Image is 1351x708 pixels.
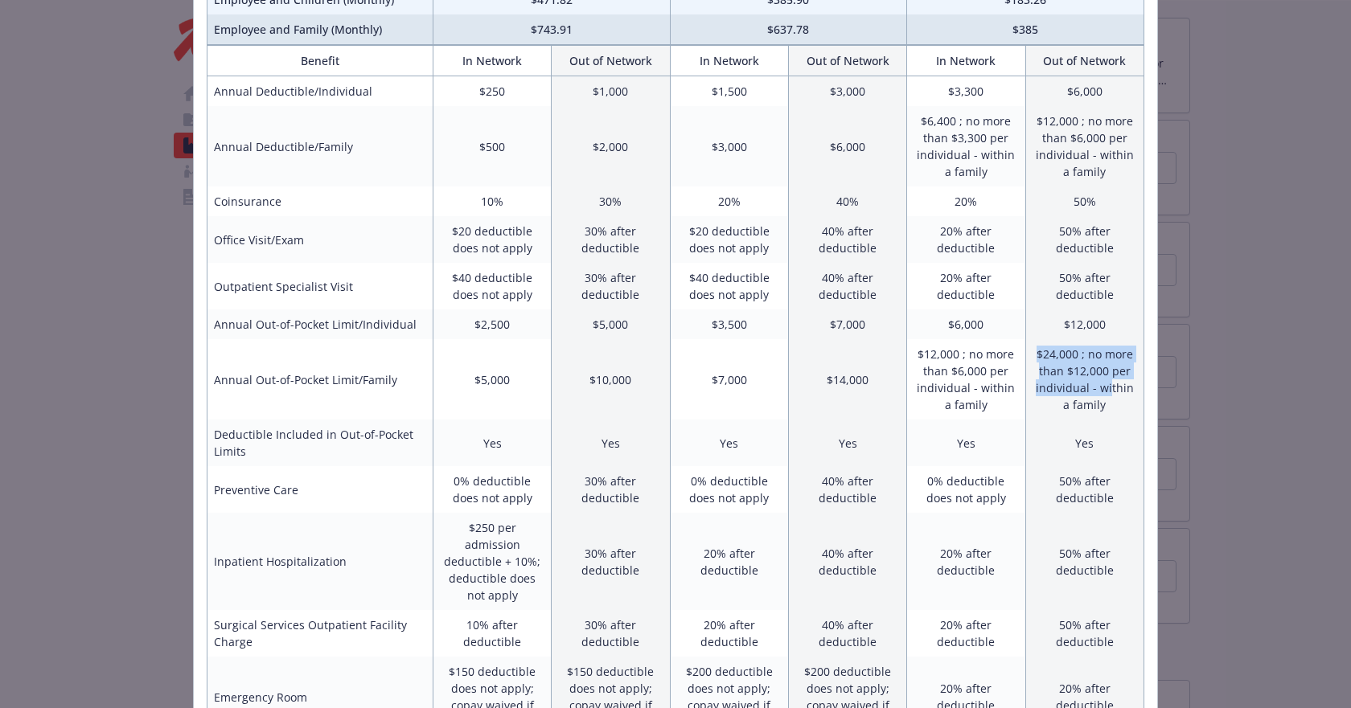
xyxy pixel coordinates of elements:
[433,106,551,186] td: $500
[552,106,670,186] td: $2,000
[1025,186,1144,216] td: 50%
[670,513,788,610] td: 20% after deductible
[907,309,1025,339] td: $6,000
[433,263,551,309] td: $40 deductible does not apply
[788,216,906,263] td: 40% after deductible
[670,186,788,216] td: 20%
[433,610,551,657] td: 10% after deductible
[1025,513,1144,610] td: 50% after deductible
[1025,106,1144,186] td: $12,000 ; no more than $6,000 per individual - within a family
[788,309,906,339] td: $7,000
[788,263,906,309] td: 40% after deductible
[670,106,788,186] td: $3,000
[207,76,433,107] td: Annual Deductible/Individual
[1025,610,1144,657] td: 50% after deductible
[207,106,433,186] td: Annual Deductible/Family
[433,309,551,339] td: $2,500
[1025,466,1144,513] td: 50% after deductible
[788,46,906,76] th: Out of Network
[788,513,906,610] td: 40% after deductible
[1025,263,1144,309] td: 50% after deductible
[670,76,788,107] td: $1,500
[433,76,551,107] td: $250
[207,466,433,513] td: Preventive Care
[788,610,906,657] td: 40% after deductible
[1025,419,1144,466] td: Yes
[207,513,433,610] td: Inpatient Hospitalization
[670,339,788,419] td: $7,000
[670,46,788,76] th: In Network
[788,186,906,216] td: 40%
[1025,309,1144,339] td: $12,000
[907,106,1025,186] td: $6,400 ; no more than $3,300 per individual - within a family
[1025,76,1144,107] td: $6,000
[207,309,433,339] td: Annual Out-of-Pocket Limit/Individual
[207,610,433,657] td: Surgical Services Outpatient Facility Charge
[907,186,1025,216] td: 20%
[552,466,670,513] td: 30% after deductible
[907,610,1025,657] td: 20% after deductible
[788,106,906,186] td: $6,000
[552,216,670,263] td: 30% after deductible
[552,610,670,657] td: 30% after deductible
[907,466,1025,513] td: 0% deductible does not apply
[433,419,551,466] td: Yes
[1025,216,1144,263] td: 50% after deductible
[552,339,670,419] td: $10,000
[552,513,670,610] td: 30% after deductible
[207,263,433,309] td: Outpatient Specialist Visit
[788,466,906,513] td: 40% after deductible
[552,263,670,309] td: 30% after deductible
[907,76,1025,107] td: $3,300
[670,309,788,339] td: $3,500
[433,513,551,610] td: $250 per admission deductible + 10%; deductible does not apply
[207,14,433,45] td: Employee and Family (Monthly)
[907,419,1025,466] td: Yes
[433,186,551,216] td: 10%
[788,339,906,419] td: $14,000
[670,14,907,45] td: $637.78
[907,339,1025,419] td: $12,000 ; no more than $6,000 per individual - within a family
[207,419,433,466] td: Deductible Included in Out-of-Pocket Limits
[552,309,670,339] td: $5,000
[552,46,670,76] th: Out of Network
[788,76,906,107] td: $3,000
[907,14,1144,45] td: $385
[207,46,433,76] th: Benefit
[1025,46,1144,76] th: Out of Network
[907,263,1025,309] td: 20% after deductible
[907,46,1025,76] th: In Network
[670,216,788,263] td: $20 deductible does not apply
[1025,339,1144,419] td: $24,000 ; no more than $12,000 per individual - within a family
[433,14,670,45] td: $743.91
[552,186,670,216] td: 30%
[433,216,551,263] td: $20 deductible does not apply
[207,186,433,216] td: Coinsurance
[670,610,788,657] td: 20% after deductible
[907,216,1025,263] td: 20% after deductible
[207,216,433,263] td: Office Visit/Exam
[670,419,788,466] td: Yes
[433,46,551,76] th: In Network
[670,263,788,309] td: $40 deductible does not apply
[788,419,906,466] td: Yes
[907,513,1025,610] td: 20% after deductible
[433,466,551,513] td: 0% deductible does not apply
[207,339,433,419] td: Annual Out-of-Pocket Limit/Family
[552,419,670,466] td: Yes
[433,339,551,419] td: $5,000
[552,76,670,107] td: $1,000
[670,466,788,513] td: 0% deductible does not apply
